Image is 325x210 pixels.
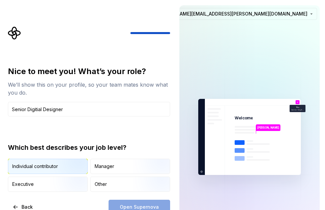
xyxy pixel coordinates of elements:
[8,143,170,152] div: Which best describes your job level?
[12,163,58,170] div: Individual contributor
[291,109,304,111] p: Senior Digitial Designer
[296,106,300,108] p: You
[8,102,170,116] input: Job title
[257,126,279,130] p: [PERSON_NAME]
[8,81,170,97] div: We’ll show this on your profile, so your team mates know what you do.
[297,101,298,103] p: J
[8,26,21,40] svg: Supernova Logo
[144,8,317,20] button: [PERSON_NAME][EMAIL_ADDRESS][PERSON_NAME][DOMAIN_NAME]
[8,66,170,77] div: Nice to meet you! What’s your role?
[12,181,34,188] div: Executive
[154,11,307,17] span: [PERSON_NAME][EMAIL_ADDRESS][PERSON_NAME][DOMAIN_NAME]
[95,163,114,170] div: Manager
[235,115,253,121] p: Welcome
[95,181,107,188] div: Other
